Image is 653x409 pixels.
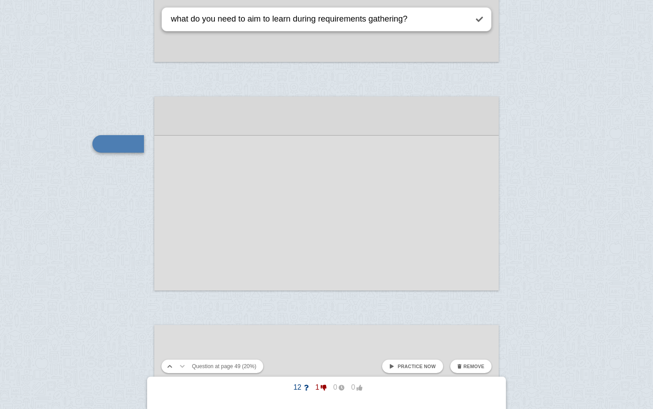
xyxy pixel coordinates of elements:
span: 12 [291,383,309,391]
button: Question at page 49 (20%) [188,360,260,373]
a: Practice now [382,360,443,373]
span: 1 [309,383,326,391]
button: Remove [450,360,492,373]
button: 12100 [283,380,370,395]
span: Practice now [398,364,436,369]
span: 0 [344,383,362,391]
span: Remove [463,364,484,369]
span: 0 [326,383,344,391]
